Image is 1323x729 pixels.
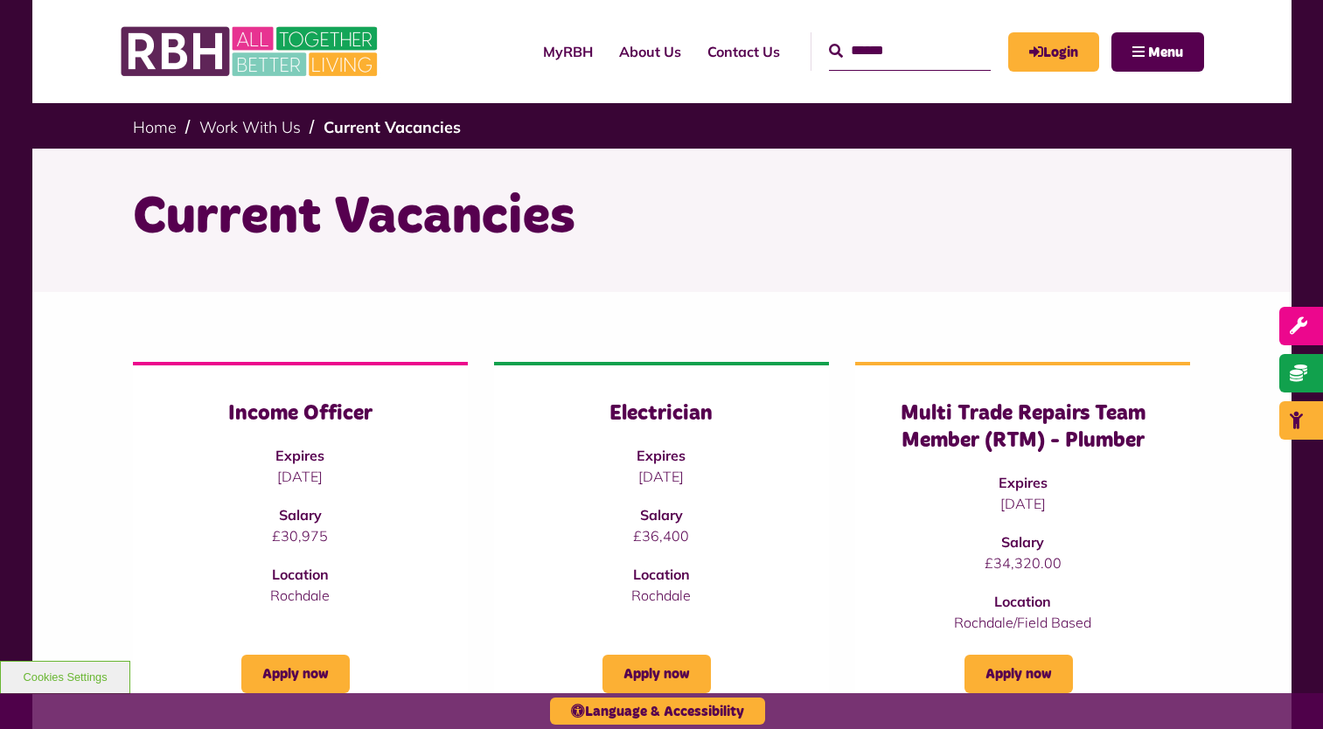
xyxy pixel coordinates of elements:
[530,28,606,75] a: MyRBH
[168,400,433,427] h3: Income Officer
[1244,650,1323,729] iframe: Netcall Web Assistant for live chat
[272,566,329,583] strong: Location
[529,466,794,487] p: [DATE]
[199,117,301,137] a: Work With Us
[964,655,1073,693] a: Apply now
[168,466,433,487] p: [DATE]
[694,28,793,75] a: Contact Us
[633,566,690,583] strong: Location
[529,585,794,606] p: Rochdale
[1001,533,1044,551] strong: Salary
[168,525,433,546] p: £30,975
[640,506,683,524] strong: Salary
[637,447,686,464] strong: Expires
[999,474,1048,491] strong: Expires
[1008,32,1099,72] a: MyRBH
[890,400,1155,455] h3: Multi Trade Repairs Team Member (RTM) - Plumber
[324,117,461,137] a: Current Vacancies
[606,28,694,75] a: About Us
[120,17,382,86] img: RBH
[241,655,350,693] a: Apply now
[529,400,794,427] h3: Electrician
[550,698,765,725] button: Language & Accessibility
[994,593,1051,610] strong: Location
[890,493,1155,514] p: [DATE]
[890,612,1155,633] p: Rochdale/Field Based
[890,552,1155,573] p: £34,320.00
[529,525,794,546] p: £36,400
[133,184,1191,252] h1: Current Vacancies
[1111,32,1204,72] button: Navigation
[168,585,433,606] p: Rochdale
[1148,45,1183,59] span: Menu
[275,447,324,464] strong: Expires
[133,117,177,137] a: Home
[279,506,322,524] strong: Salary
[602,655,711,693] a: Apply now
